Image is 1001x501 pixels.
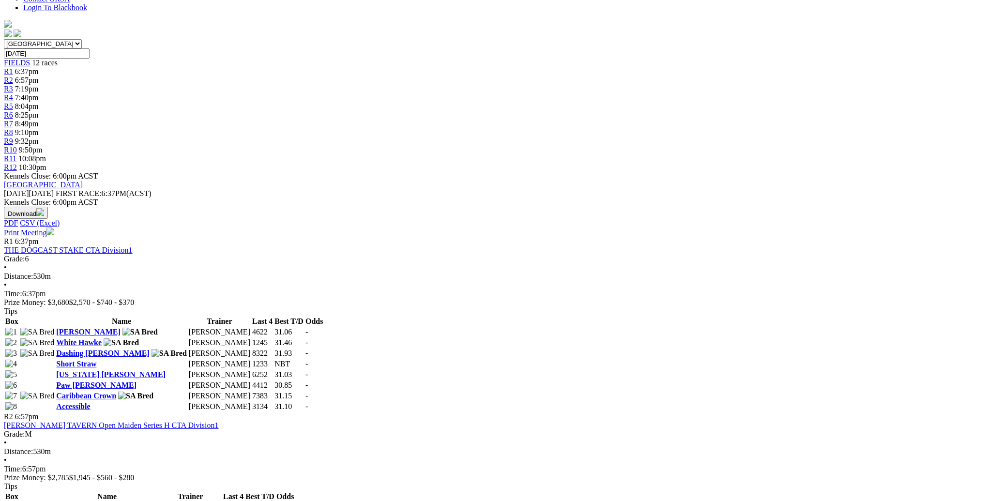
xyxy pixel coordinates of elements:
span: Grade: [4,430,25,438]
img: 1 [5,328,17,336]
a: CSV (Excel) [20,219,60,227]
span: - [305,360,308,368]
a: Paw [PERSON_NAME] [56,381,136,389]
td: 4412 [252,380,273,390]
span: 7:40pm [15,93,39,102]
a: R1 [4,67,13,76]
a: R9 [4,137,13,145]
span: 10:08pm [18,154,46,163]
span: - [305,370,308,379]
span: R2 [4,76,13,84]
td: 4622 [252,327,273,337]
span: R2 [4,412,13,421]
span: Time: [4,465,22,473]
button: Download [4,207,48,219]
div: Kennels Close: 6:00pm ACST [4,198,997,207]
td: 31.10 [274,402,304,411]
span: - [305,338,308,347]
span: 8:04pm [15,102,39,110]
span: Box [5,317,18,325]
img: SA Bred [152,349,187,358]
a: Short Straw [56,360,96,368]
a: R11 [4,154,16,163]
img: twitter.svg [14,30,21,37]
a: PDF [4,219,18,227]
div: 6:37pm [4,289,997,298]
span: - [305,328,308,336]
img: SA Bred [20,392,55,400]
a: FIELDS [4,59,30,67]
a: R6 [4,111,13,119]
span: 9:10pm [15,128,39,137]
img: 4 [5,360,17,368]
span: • [4,456,7,464]
span: 6:57pm [15,412,39,421]
a: [PERSON_NAME] TAVERN Open Maiden Series H CTA Division1 [4,421,219,429]
a: Dashing [PERSON_NAME] [56,349,149,357]
span: 8:49pm [15,120,39,128]
span: Tips [4,307,17,315]
div: Prize Money: $3,680 [4,298,997,307]
div: 6 [4,255,997,263]
th: Trainer [188,317,251,326]
span: R5 [4,102,13,110]
span: R7 [4,120,13,128]
span: • [4,439,7,447]
td: NBT [274,359,304,369]
img: SA Bred [20,349,55,358]
img: 3 [5,349,17,358]
td: 31.15 [274,391,304,401]
a: R10 [4,146,17,154]
span: 6:37pm [15,237,39,245]
span: - [305,392,308,400]
td: [PERSON_NAME] [188,349,251,358]
img: 2 [5,338,17,347]
img: 8 [5,402,17,411]
th: Name [56,317,187,326]
div: 530m [4,447,997,456]
div: Prize Money: $2,785 [4,473,997,482]
span: 6:37PM(ACST) [56,189,152,197]
span: - [305,381,308,389]
div: Download [4,219,997,228]
img: printer.svg [46,228,54,235]
a: R8 [4,128,13,137]
span: 12 races [32,59,58,67]
span: Tips [4,482,17,490]
th: Last 4 [252,317,273,326]
input: Select date [4,48,90,59]
span: 7:19pm [15,85,39,93]
span: - [305,402,308,410]
span: 10:30pm [19,163,46,171]
span: 8:25pm [15,111,39,119]
span: 6:37pm [15,67,39,76]
td: 6252 [252,370,273,380]
td: 7383 [252,391,273,401]
td: [PERSON_NAME] [188,402,251,411]
td: 1245 [252,338,273,348]
img: logo-grsa-white.png [4,20,12,28]
a: Accessible [56,402,90,410]
a: Login To Blackbook [23,3,87,12]
th: Best T/D [274,317,304,326]
span: Kennels Close: 6:00pm ACST [4,172,98,180]
span: FIRST RACE: [56,189,101,197]
div: M [4,430,997,439]
span: - [305,349,308,357]
td: [PERSON_NAME] [188,380,251,390]
span: 9:32pm [15,137,39,145]
td: [PERSON_NAME] [188,338,251,348]
span: Box [5,492,18,501]
span: • [4,263,7,272]
span: $2,570 - $740 - $370 [69,298,135,306]
td: 30.85 [274,380,304,390]
span: R1 [4,237,13,245]
span: Distance: [4,447,33,455]
a: Caribbean Crown [56,392,116,400]
a: R4 [4,93,13,102]
td: [PERSON_NAME] [188,359,251,369]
